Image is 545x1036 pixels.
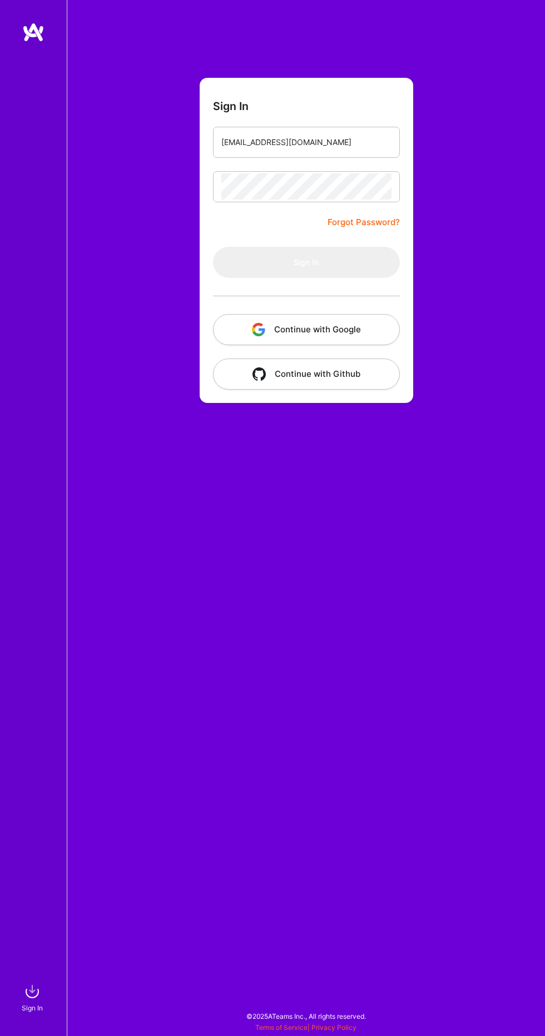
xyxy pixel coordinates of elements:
[311,1023,356,1032] a: Privacy Policy
[21,980,43,1003] img: sign in
[252,323,265,336] img: icon
[255,1023,308,1032] a: Terms of Service
[23,980,43,1014] a: sign inSign In
[22,1003,43,1014] div: Sign In
[67,1003,545,1030] div: © 2025 ATeams Inc., All rights reserved.
[221,129,392,156] input: Email...
[252,367,266,381] img: icon
[213,247,400,278] button: Sign In
[22,22,44,42] img: logo
[213,314,400,345] button: Continue with Google
[213,100,249,113] h3: Sign In
[213,358,400,390] button: Continue with Github
[255,1023,356,1032] span: |
[328,216,400,229] a: Forgot Password?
